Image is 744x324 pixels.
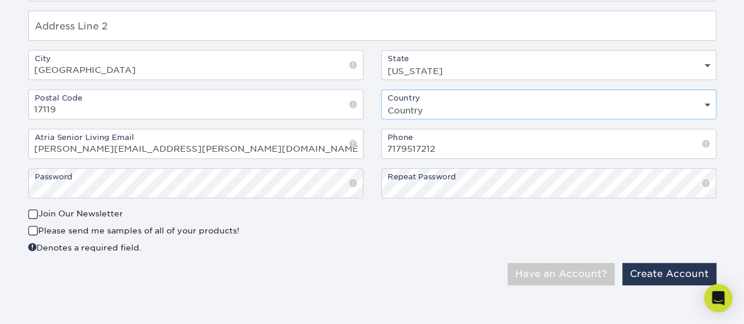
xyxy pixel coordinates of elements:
div: Denotes a required field. [28,241,363,253]
label: Please send me samples of all of your products! [28,225,239,236]
button: Have an Account? [508,263,615,285]
div: Open Intercom Messenger [704,284,732,312]
label: Join Our Newsletter [28,208,123,219]
iframe: reCAPTCHA [538,208,695,248]
button: Create Account [622,263,716,285]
